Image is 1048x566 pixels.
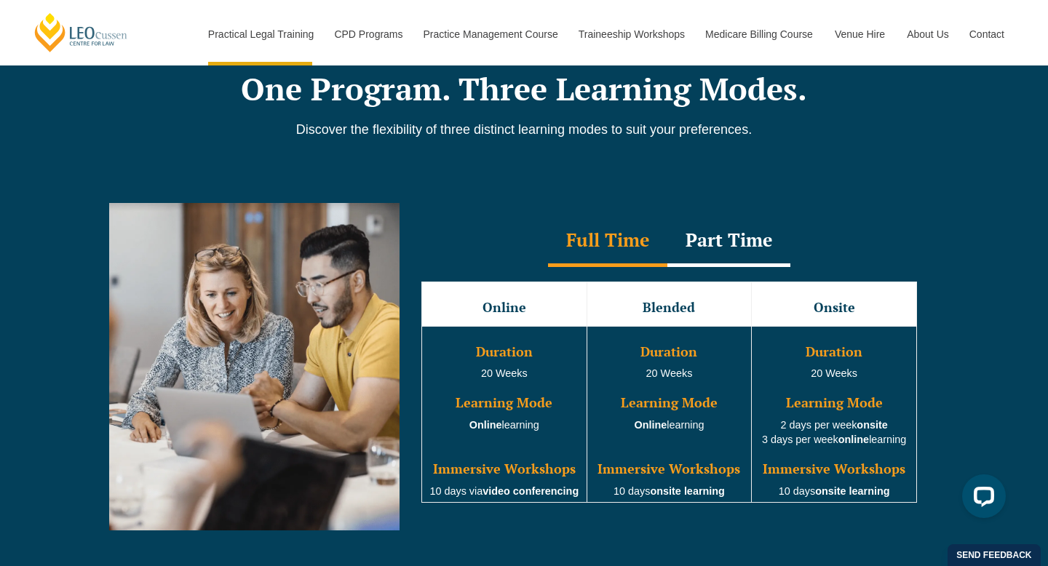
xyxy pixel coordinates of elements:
h3: Blended [589,300,750,315]
a: Traineeship Workshops [568,3,694,65]
td: 20 Weeks learning 10 days [587,326,752,503]
h3: Learning Mode [589,396,750,410]
a: [PERSON_NAME] Centre for Law [33,12,130,53]
p: Discover the flexibility of three distinct learning modes to suit your preferences. [109,121,939,137]
h3: Learning Mode [424,396,585,410]
strong: onsite learning [651,485,725,497]
a: Medicare Billing Course [694,3,824,65]
a: Practical Legal Training [197,3,324,65]
strong: Online [469,419,502,431]
h3: Immersive Workshops [589,462,750,477]
h3: Duration [753,345,915,359]
a: Contact [958,3,1015,65]
h3: Immersive Workshops [753,462,915,477]
strong: Online [634,419,667,431]
span: Duration [476,343,533,360]
td: 20 Weeks 2 days per week 3 days per week learning 10 days [752,326,917,503]
strong: onsite learning [815,485,889,497]
div: Part Time [667,216,790,267]
strong: onsite [857,419,887,431]
span: 20 Weeks [481,367,528,379]
h3: Online [424,300,585,315]
h3: Duration [589,345,750,359]
a: Venue Hire [824,3,896,65]
td: learning 10 days via [422,326,587,503]
h3: Learning Mode [753,396,915,410]
iframe: LiveChat chat widget [950,469,1012,530]
a: Practice Management Course [413,3,568,65]
strong: video conferencing [483,485,579,497]
h3: Onsite [753,300,915,315]
a: About Us [896,3,958,65]
h2: One Program. Three Learning Modes. [109,71,939,107]
a: CPD Programs [323,3,412,65]
div: Full Time [548,216,667,267]
h3: Immersive Workshops [424,462,585,477]
strong: online [838,434,869,445]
